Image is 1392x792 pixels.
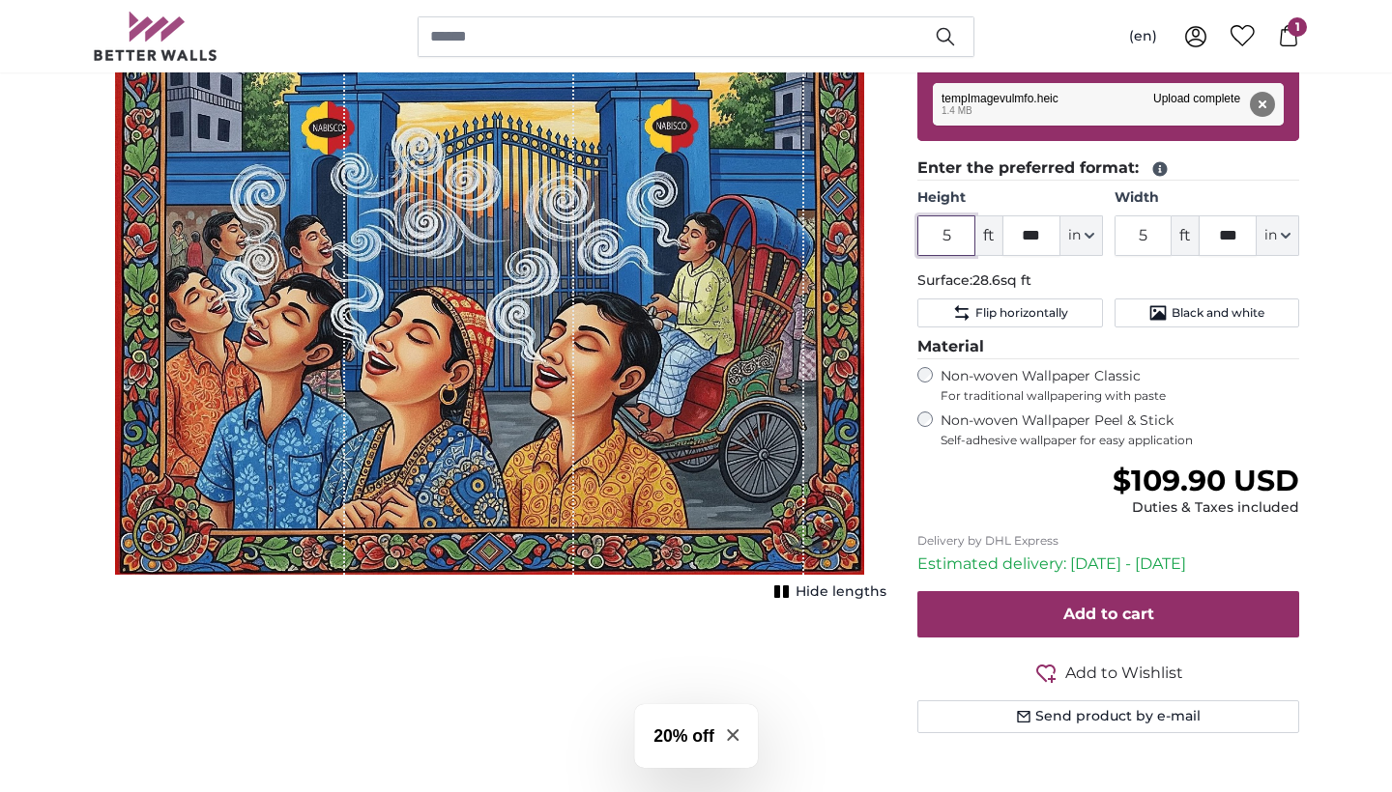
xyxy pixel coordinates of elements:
span: $109.90 USD [1113,463,1299,498]
img: Betterwalls [93,12,218,61]
span: ft [975,215,1002,256]
button: Add to Wishlist [917,661,1299,685]
span: Add to Wishlist [1065,662,1183,685]
span: Self-adhesive wallpaper for easy application [941,433,1299,448]
p: Surface: [917,271,1299,291]
button: Hide lengths [768,579,886,606]
span: 28.6sq ft [972,271,1031,289]
button: in [1060,215,1103,256]
label: Non-woven Wallpaper Classic [941,367,1299,404]
span: in [1264,226,1277,245]
button: Add to cart [917,591,1299,637]
legend: Enter the preferred format: [917,156,1299,181]
label: Height [917,188,1102,208]
button: Black and white [1115,298,1299,327]
span: Flip horizontally [975,305,1068,321]
span: Black and white [1172,305,1264,321]
button: Flip horizontally [917,298,1102,327]
label: Width [1115,188,1299,208]
span: in [1068,226,1081,245]
label: Non-woven Wallpaper Peel & Stick [941,411,1299,448]
span: 1 [1288,17,1307,37]
p: Delivery by DHL Express [917,533,1299,549]
span: Add to cart [1063,605,1154,623]
span: ft [1172,215,1199,256]
div: Duties & Taxes included [1113,498,1299,518]
button: in [1257,215,1299,256]
span: Hide lengths [796,582,886,602]
button: (en) [1114,19,1173,54]
button: Send product by e-mail [917,700,1299,733]
p: Estimated delivery: [DATE] - [DATE] [917,552,1299,576]
span: For traditional wallpapering with paste [941,388,1299,404]
legend: Material [917,335,1299,359]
